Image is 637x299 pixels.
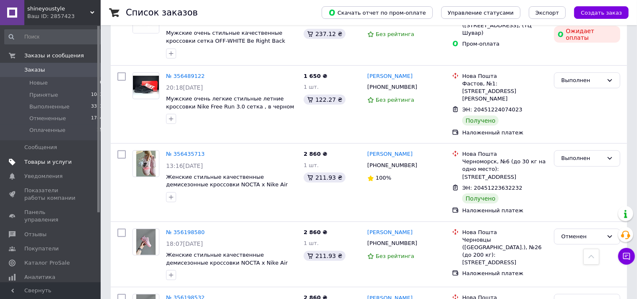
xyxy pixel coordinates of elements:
[136,151,156,177] img: Фото товару
[304,84,319,90] span: 1 шт.
[166,174,291,196] a: Женские стильные качественные демисезонные кроссовки NOCTA x Nike Air Force 1 "Love You Forever",...
[367,229,413,237] a: [PERSON_NAME]
[376,175,391,181] span: 100%
[24,231,47,238] span: Отзывы
[462,72,547,80] div: Нова Пошта
[376,97,414,103] span: Без рейтинга
[462,116,499,126] div: Получено
[367,240,417,246] span: [PHONE_NUMBER]
[462,193,499,204] div: Получено
[133,72,159,99] a: Фото товару
[166,73,205,79] a: № 356489122
[24,144,57,151] span: Сообщения
[367,162,417,168] span: [PHONE_NUMBER]
[24,259,70,267] span: Каталог ProSale
[4,29,104,44] input: Поиск
[166,162,203,169] span: 13:16[DATE]
[536,10,559,16] span: Экспорт
[136,229,156,255] img: Фото товару
[304,251,346,261] div: 211.93 ₴
[29,126,65,134] span: Оплаченные
[29,103,70,111] span: Выполненные
[166,252,288,273] a: Женские стильные качественные демисезонные кроссовки NOCTA x Nike Air Force 1 "Love You Forever",...
[554,26,620,43] div: Ожидает оплаты
[462,207,547,214] div: Наложенный платеж
[126,8,198,18] h1: Список заказов
[24,245,59,253] span: Покупатели
[133,150,159,177] a: Фото товару
[166,95,294,117] a: Мужские очень легкие стильные летние кроссовки Nike Free Run 3.0 сетка , в черном цвете комфортна...
[24,173,62,180] span: Уведомления
[29,79,48,87] span: Новые
[574,6,629,19] button: Создать заказ
[24,273,55,281] span: Аналитика
[322,6,433,19] button: Скачать отчет по пром-оплате
[462,129,547,137] div: Наложенный платеж
[462,158,547,181] div: Черноморск, №6 (до 30 кг на одно место): [STREET_ADDRESS]
[304,29,346,39] div: 237.12 ₴
[462,40,547,48] div: Пром-оплата
[91,115,103,122] span: 1744
[166,240,203,247] span: 18:07[DATE]
[24,209,78,224] span: Панель управления
[561,154,603,163] div: Выполнен
[24,52,84,59] span: Заказы и сообщения
[529,6,566,19] button: Экспорт
[91,91,103,99] span: 1043
[27,13,101,20] div: Ваш ID: 2857423
[24,187,78,202] span: Показатели работы компании
[100,79,103,87] span: 0
[304,162,319,168] span: 1 шт.
[166,30,285,52] a: Мужские очень стильные качественные кроссовки сетка OFF-WHITE Be Right Back White Silver, серые т...
[376,253,414,259] span: Без рейтинга
[304,151,327,157] span: 2 860 ₴
[376,31,414,37] span: Без рейтинга
[462,185,522,191] span: ЭН: 20451223632232
[462,236,547,267] div: Черновцы ([GEOGRAPHIC_DATA].), №26 (до 200 кг): [STREET_ADDRESS]
[462,80,547,103] div: Фастов, №1: [STREET_ADDRESS][PERSON_NAME]
[304,229,327,235] span: 2 860 ₴
[462,270,547,277] div: Наложенный платеж
[448,10,514,16] span: Управление статусами
[166,151,205,157] a: № 356435713
[304,240,319,246] span: 1 шт.
[133,76,159,95] img: Фото товару
[462,229,547,236] div: Нова Пошта
[462,106,522,113] span: ЭН: 20451224074023
[462,14,547,37] div: м. [GEOGRAPHIC_DATA] ([STREET_ADDRESS], (ТЦ Шувар)
[367,84,417,90] span: [PHONE_NUMBER]
[97,126,103,134] span: 25
[462,150,547,158] div: Нова Пошта
[133,229,159,255] a: Фото товару
[24,66,45,74] span: Заказы
[304,95,346,105] div: 122.27 ₴
[91,103,103,111] span: 3373
[566,9,629,15] a: Создать заказ
[581,10,622,16] span: Создать заказ
[328,9,426,16] span: Скачать отчет по пром-оплате
[166,84,203,91] span: 20:18[DATE]
[618,248,635,265] button: Чат с покупателем
[29,91,58,99] span: Принятые
[27,5,90,13] span: shineyoustyle
[367,72,413,80] a: [PERSON_NAME]
[166,229,205,235] a: № 356198580
[561,76,603,85] div: Выполнен
[304,73,327,79] span: 1 650 ₴
[304,173,346,183] div: 211.93 ₴
[24,158,72,166] span: Товары и услуги
[441,6,520,19] button: Управление статусами
[367,150,413,158] a: [PERSON_NAME]
[29,115,66,122] span: Отмененные
[561,232,603,241] div: Отменен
